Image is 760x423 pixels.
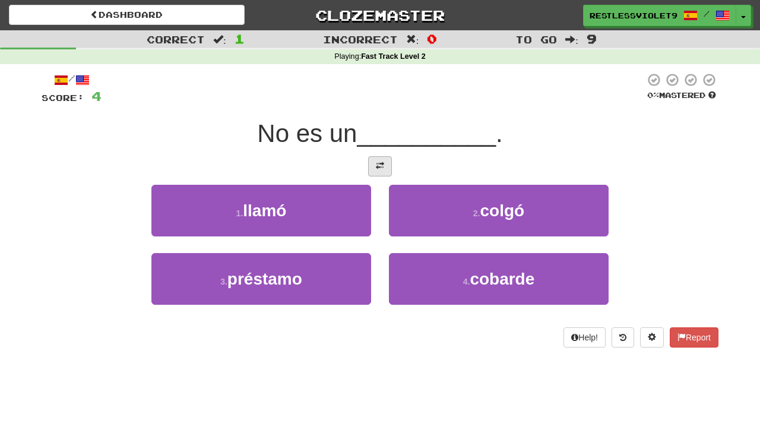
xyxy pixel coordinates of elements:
button: Report [670,327,718,348]
span: RestlessViolet9910 [590,10,677,21]
a: Clozemaster [262,5,498,26]
span: / [704,10,710,18]
small: 3 . [220,277,227,286]
span: 0 % [647,90,659,100]
small: 2 . [473,209,480,218]
button: Toggle translation (alt+t) [368,156,392,176]
small: 4 . [463,277,470,286]
span: colgó [480,201,525,220]
span: Incorrect [323,33,398,45]
div: Mastered [645,90,718,101]
button: 3.préstamo [151,253,371,305]
div: / [42,72,102,87]
a: Dashboard [9,5,245,25]
span: 9 [587,31,597,46]
span: To go [515,33,557,45]
span: Correct [147,33,205,45]
span: cobarde [470,270,534,288]
span: : [565,34,578,45]
span: llamó [243,201,286,220]
span: Score: [42,93,84,103]
span: 1 [235,31,245,46]
span: : [213,34,226,45]
strong: Fast Track Level 2 [361,52,426,61]
span: 4 [91,89,102,103]
span: 0 [427,31,437,46]
span: : [406,34,419,45]
span: . [496,119,503,147]
small: 1 . [236,209,243,218]
button: 2.colgó [389,185,609,236]
a: RestlessViolet9910 / [583,5,736,26]
span: __________ [357,119,496,147]
span: préstamo [227,270,302,288]
button: Round history (alt+y) [612,327,634,348]
button: 1.llamó [151,185,371,236]
button: 4.cobarde [389,253,609,305]
button: Help! [563,327,606,348]
span: No es un [257,119,357,147]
